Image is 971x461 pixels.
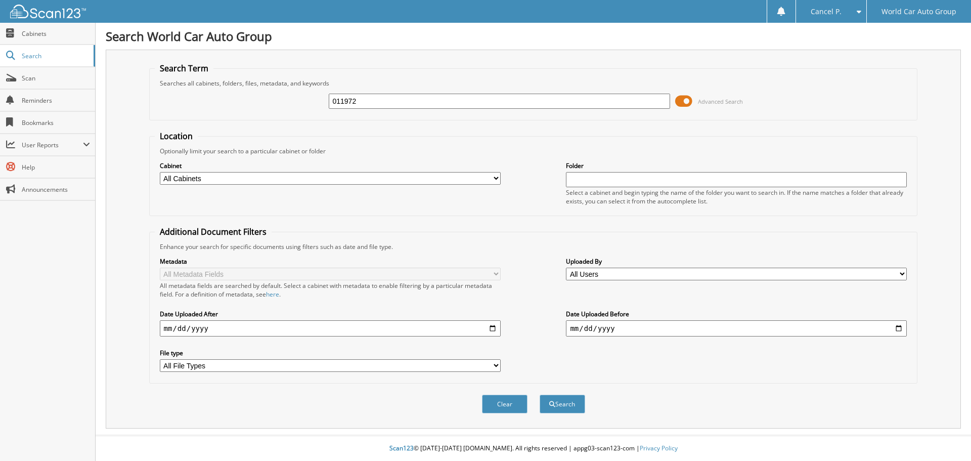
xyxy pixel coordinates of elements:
span: Cabinets [22,29,90,38]
div: Select a cabinet and begin typing the name of the folder you want to search in. If the name match... [566,188,907,205]
span: Announcements [22,185,90,194]
label: Uploaded By [566,257,907,266]
span: Advanced Search [698,98,743,105]
span: Bookmarks [22,118,90,127]
button: Search [540,395,585,413]
h1: Search World Car Auto Group [106,28,961,45]
iframe: Chat Widget [920,412,971,461]
span: Search [22,52,89,60]
input: end [566,320,907,337]
div: Optionally limit your search to a particular cabinet or folder [155,147,912,155]
a: Privacy Policy [640,444,678,452]
input: start [160,320,501,337]
span: User Reports [22,141,83,149]
div: Searches all cabinets, folders, files, metadata, and keywords [155,79,912,88]
label: Folder [566,161,907,170]
label: Date Uploaded Before [566,310,907,318]
span: World Car Auto Group [881,9,956,15]
img: scan123-logo-white.svg [10,5,86,18]
span: Scan123 [389,444,414,452]
legend: Additional Document Filters [155,226,272,237]
label: Cabinet [160,161,501,170]
label: File type [160,349,501,357]
label: Metadata [160,257,501,266]
div: © [DATE]-[DATE] [DOMAIN_NAME]. All rights reserved | appg03-scan123-com | [96,436,971,461]
button: Clear [482,395,527,413]
span: Reminders [22,96,90,105]
div: All metadata fields are searched by default. Select a cabinet with metadata to enable filtering b... [160,281,501,299]
span: Cancel P. [811,9,842,15]
span: Scan [22,74,90,82]
a: here [266,290,279,299]
span: Help [22,163,90,172]
legend: Search Term [155,63,213,74]
legend: Location [155,131,198,142]
div: Enhance your search for specific documents using filters such as date and file type. [155,242,912,251]
label: Date Uploaded After [160,310,501,318]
